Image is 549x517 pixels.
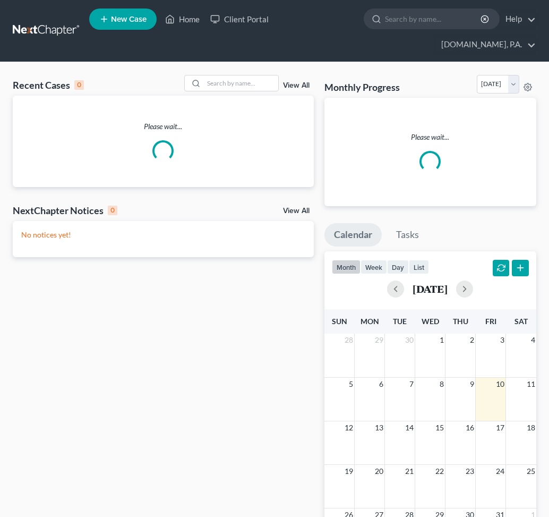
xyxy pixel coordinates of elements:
[333,132,528,142] p: Please wait...
[74,80,84,90] div: 0
[439,334,445,346] span: 1
[514,317,528,326] span: Sat
[495,465,505,478] span: 24
[413,283,448,294] h2: [DATE]
[283,207,310,215] a: View All
[13,121,314,132] p: Please wait...
[361,260,387,274] button: week
[387,260,409,274] button: day
[434,465,445,478] span: 22
[348,378,354,391] span: 5
[111,15,147,23] span: New Case
[385,9,482,29] input: Search by name...
[361,317,379,326] span: Mon
[469,334,475,346] span: 2
[422,317,439,326] span: Wed
[434,421,445,434] span: 15
[324,223,382,247] a: Calendar
[374,421,384,434] span: 13
[465,465,475,478] span: 23
[404,421,415,434] span: 14
[205,10,274,29] a: Client Portal
[404,465,415,478] span: 21
[469,378,475,391] span: 9
[374,465,384,478] span: 20
[344,465,354,478] span: 19
[436,35,536,54] a: [DOMAIN_NAME], P.A.
[409,260,429,274] button: list
[526,465,536,478] span: 25
[332,260,361,274] button: month
[495,378,505,391] span: 10
[160,10,205,29] a: Home
[13,204,117,217] div: NextChapter Notices
[485,317,496,326] span: Fri
[530,334,536,346] span: 4
[439,378,445,391] span: 8
[283,82,310,89] a: View All
[393,317,407,326] span: Tue
[499,334,505,346] span: 3
[526,421,536,434] span: 18
[21,230,305,240] p: No notices yet!
[387,223,428,247] a: Tasks
[495,421,505,434] span: 17
[374,334,384,346] span: 29
[13,79,84,91] div: Recent Cases
[324,81,400,94] h3: Monthly Progress
[453,317,468,326] span: Thu
[404,334,415,346] span: 30
[344,334,354,346] span: 28
[204,75,278,91] input: Search by name...
[500,10,536,29] a: Help
[378,378,384,391] span: 6
[465,421,475,434] span: 16
[526,378,536,391] span: 11
[408,378,415,391] span: 7
[344,421,354,434] span: 12
[332,317,347,326] span: Sun
[108,206,117,215] div: 0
